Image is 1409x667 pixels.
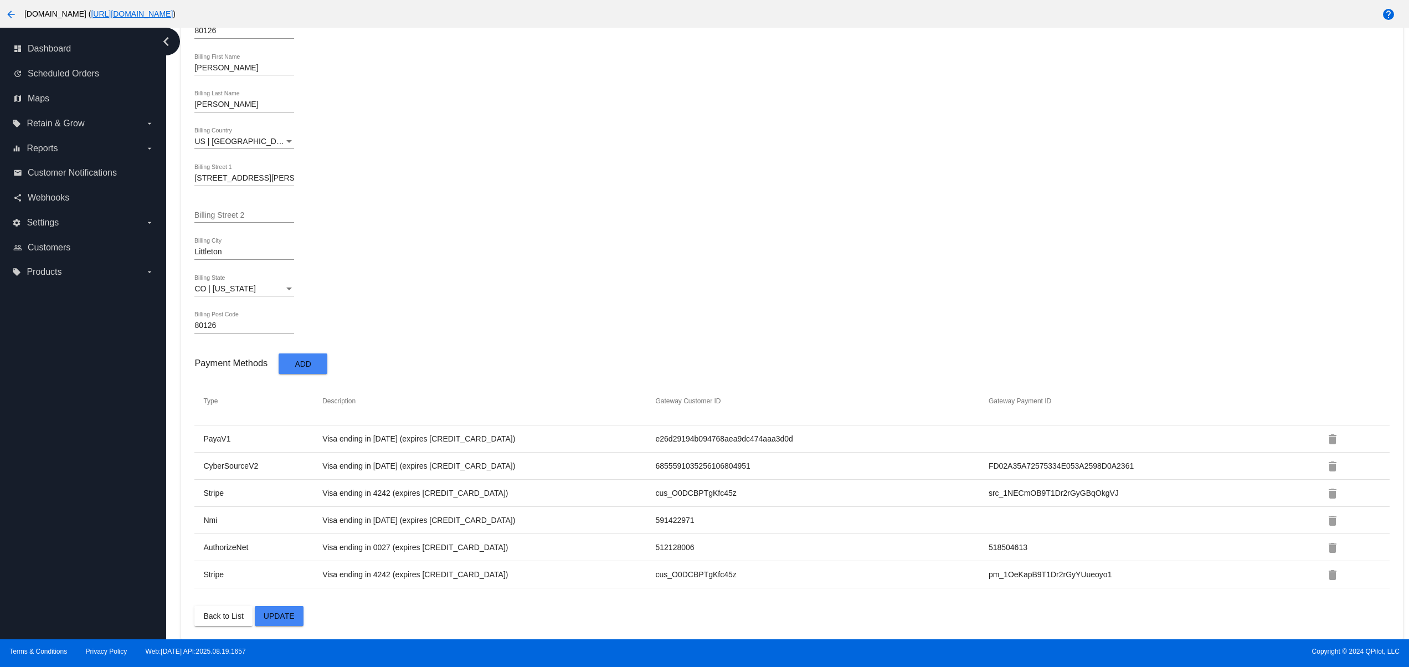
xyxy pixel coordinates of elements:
a: share Webhooks [13,189,154,207]
mat-select: Billing Country [194,137,294,146]
i: settings [12,218,21,227]
i: local_offer [12,268,21,276]
span: Customers [28,243,70,253]
input: Billing Street 1 [194,174,294,183]
th: Description [322,397,655,406]
span: [DOMAIN_NAME] ( ) [24,9,176,18]
th: Gateway Payment ID [988,397,1321,406]
span: Customer Notifications [28,168,117,178]
mat-icon: delete [1326,514,1339,527]
button: Back to List [194,606,252,626]
mat-icon: help [1382,8,1395,21]
span: Products [27,267,61,277]
button: Update [255,606,304,626]
i: email [13,168,22,177]
a: people_outline Customers [13,239,154,256]
span: Back to List [203,612,243,620]
td: Visa ending in [DATE] (expires [CREDIT_CARD_DATA]) [322,434,655,444]
mat-icon: delete [1326,568,1339,582]
td: Visa ending in 4242 (expires [CREDIT_CARD_DATA]) [322,488,655,498]
i: equalizer [12,144,21,153]
th: Gateway Customer ID [655,397,988,406]
input: Billing Last Name [194,100,294,109]
a: Terms & Conditions [9,648,67,655]
button: Add [279,353,327,374]
td: cus_O0DCBPTgKfc45z [655,488,988,498]
a: [URL][DOMAIN_NAME] [91,9,173,18]
mat-select: Billing State [194,285,294,294]
span: Maps [28,94,49,104]
td: 591422971 [655,515,988,525]
input: Billing City [194,248,294,256]
td: src_1NECmOB9T1Dr2rGyGBqOkgVJ [988,488,1321,498]
td: CyberSourceV2 [203,461,322,471]
mat-icon: arrow_back [4,8,18,21]
span: Webhooks [28,193,69,203]
span: Update [264,612,295,620]
td: pm_1OeKapB9T1Dr2rGyYUueoyo1 [988,569,1321,579]
span: Scheduled Orders [28,69,99,79]
input: Shipping Post Code [194,27,294,35]
i: dashboard [13,44,22,53]
mat-icon: delete [1326,460,1339,473]
td: 518504613 [988,542,1321,552]
a: dashboard Dashboard [13,40,154,58]
a: update Scheduled Orders [13,65,154,83]
td: Stripe [203,488,322,498]
td: e26d29194b094768aea9dc474aaa3d0d [655,434,988,444]
td: AuthorizeNet [203,542,322,552]
i: share [13,193,22,202]
mat-icon: delete [1326,433,1339,446]
a: Web:[DATE] API:2025.08.19.1657 [146,648,246,655]
input: Billing First Name [194,64,294,73]
span: CO | [US_STATE] [194,284,255,293]
td: Visa ending in 4242 (expires [CREDIT_CARD_DATA]) [322,569,655,579]
td: Visa ending in [DATE] (expires [CREDIT_CARD_DATA]) [322,515,655,525]
span: Copyright © 2024 QPilot, LLC [714,648,1400,655]
i: update [13,69,22,78]
span: Settings [27,218,59,228]
th: Type [203,397,322,406]
i: local_offer [12,119,21,128]
i: map [13,94,22,103]
i: arrow_drop_down [145,268,154,276]
mat-icon: delete [1326,487,1339,500]
span: Dashboard [28,44,71,54]
span: Reports [27,143,58,153]
input: Billing Street 2 [194,211,294,220]
a: Privacy Policy [86,648,127,655]
i: arrow_drop_down [145,218,154,227]
span: Retain & Grow [27,119,84,129]
td: FD02A35A72575334E053A2598D0A2361 [988,461,1321,471]
td: cus_O0DCBPTgKfc45z [655,569,988,579]
i: people_outline [13,243,22,252]
mat-icon: delete [1326,541,1339,555]
td: 6855591035256106804951 [655,461,988,471]
td: Stripe [203,569,322,579]
i: arrow_drop_down [145,119,154,128]
td: Visa ending in [DATE] (expires [CREDIT_CARD_DATA]) [322,461,655,471]
td: Nmi [203,515,322,525]
a: email Customer Notifications [13,164,154,182]
input: Billing Post Code [194,321,294,330]
td: 512128006 [655,542,988,552]
i: arrow_drop_down [145,144,154,153]
a: map Maps [13,90,154,107]
span: Add [295,360,311,368]
td: Visa ending in 0027 (expires [CREDIT_CARD_DATA]) [322,542,655,552]
span: US | [GEOGRAPHIC_DATA] [194,137,292,146]
td: PayaV1 [203,434,322,444]
i: chevron_left [157,33,175,50]
h3: Payment Methods [194,358,268,368]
